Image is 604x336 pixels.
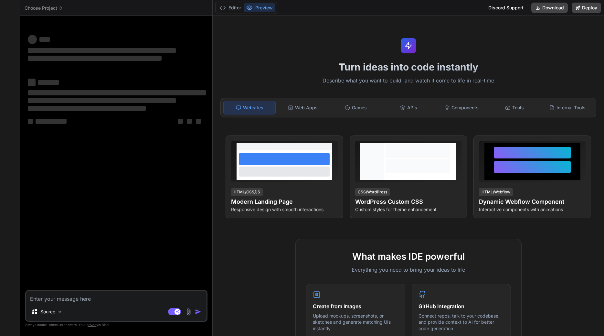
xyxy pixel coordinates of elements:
[39,37,50,42] span: ‌
[25,322,207,328] p: Always double-check its answers. Your in Bind
[330,101,382,114] div: Games
[383,101,435,114] div: APIs
[223,101,276,114] div: Websites
[231,188,263,196] div: HTML/CSS/JS
[489,101,540,114] div: Tools
[231,206,338,213] p: Responsive design with smooth interactions
[28,106,146,111] span: ‌
[572,3,601,13] button: Deploy
[355,188,390,196] div: CSS/WordPress
[217,61,600,73] h1: Turn ideas into code instantly
[313,313,398,332] p: Upload mockups, screenshots, or sketches and generate matching UIs instantly
[355,206,462,213] p: Custom styles for theme enhancement
[479,197,586,206] h4: Dynamic Webflow Component
[185,308,192,316] img: attachment
[306,250,511,263] h2: What makes IDE powerful
[277,101,329,114] div: Web Apps
[28,90,206,95] span: ‌
[531,3,568,13] button: Download
[36,119,67,124] span: ‌
[355,197,462,206] h4: WordPress Custom CSS
[484,3,527,13] div: Discord Support
[28,79,36,86] span: ‌
[436,101,488,114] div: Components
[28,119,33,124] span: ‌
[479,206,586,213] p: Interactive components with animations
[217,3,244,12] button: Editor
[40,309,55,315] p: Source
[28,98,176,103] span: ‌
[38,80,59,85] span: ‌
[217,77,600,85] p: Describe what you want to build, and watch it come to life in real-time
[187,119,192,124] span: ‌
[542,101,593,114] div: Internal Tools
[28,56,162,61] span: ‌
[231,197,338,206] h4: Modern Landing Page
[28,48,176,53] span: ‌
[306,266,511,274] p: Everything you need to bring your ideas to life
[419,302,504,310] h4: GitHub Integration
[28,35,37,44] span: ‌
[195,309,201,315] img: icon
[313,302,398,310] h4: Create from Images
[25,5,63,11] span: Choose Project
[479,188,513,196] div: HTML/Webflow
[57,309,63,315] img: Pick Models
[196,119,201,124] span: ‌
[87,323,98,327] span: privacy
[419,313,504,332] p: Connect repos, talk to your codebase, and provide context to AI for better code generation
[178,119,183,124] span: ‌
[244,3,275,12] button: Preview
